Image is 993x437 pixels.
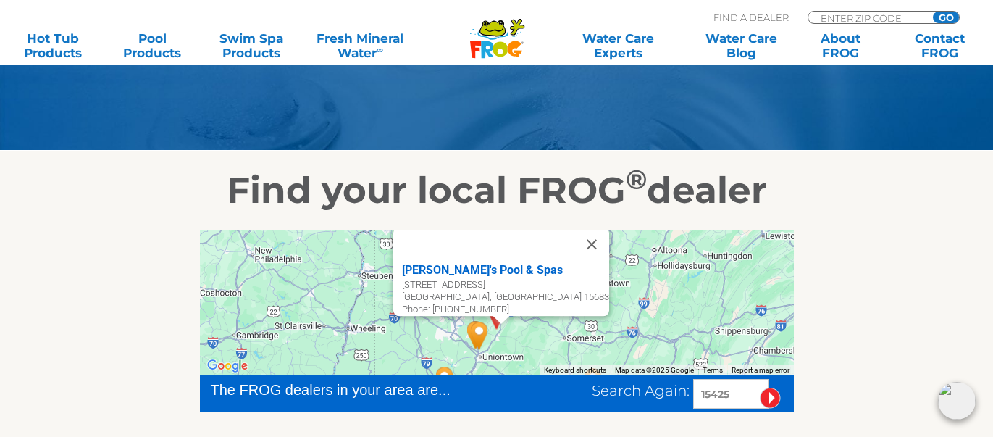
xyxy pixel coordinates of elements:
[51,169,942,212] h2: Find your local FROG dealer
[592,382,690,399] span: Search Again:
[204,357,251,375] img: Google
[626,163,647,196] sup: ®
[760,388,781,409] input: Submit
[703,366,723,374] a: Terms (opens in new tab)
[578,252,611,291] div: Miller Pools Inc - 43 miles away.
[803,31,879,60] a: AboutFROG
[312,31,408,60] a: Fresh MineralWater∞
[428,361,461,400] div: Koval Building & Plumbing - Granville - 34 miles away.
[938,382,976,420] img: openIcon
[574,227,609,262] button: Close
[703,31,780,60] a: Water CareBlog
[211,379,503,401] div: The FROG dealers in your area are...
[459,315,493,354] div: Valley Pool & Spa - Uniontown - 12 miles away.
[901,31,978,60] a: ContactFROG
[577,362,610,401] div: R D Pools & Spas LLC - 47 miles away.
[713,11,789,24] p: Find A Dealer
[463,316,496,355] div: Koval Building & Plumbing - Uniontown - 11 miles away.
[204,357,251,375] a: Open this area in Google Maps (opens a new window)
[402,291,609,304] div: [GEOGRAPHIC_DATA], [GEOGRAPHIC_DATA] 15683
[556,31,681,60] a: Water CareExperts
[402,279,609,291] div: [STREET_ADDRESS]
[377,44,383,55] sup: ∞
[14,31,91,60] a: Hot TubProducts
[114,31,190,60] a: PoolProducts
[615,366,694,374] span: Map data ©2025 Google
[213,31,290,60] a: Swim SpaProducts
[402,262,609,279] div: [PERSON_NAME]'s Pool & Spas
[819,12,917,24] input: Zip Code Form
[544,365,606,375] button: Keyboard shortcuts
[432,372,465,411] div: Koval Building & Plumbing - Morgantown - 36 miles away.
[933,12,959,23] input: GO
[732,366,789,374] a: Report a map error
[402,304,609,316] div: Phone: [PHONE_NUMBER]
